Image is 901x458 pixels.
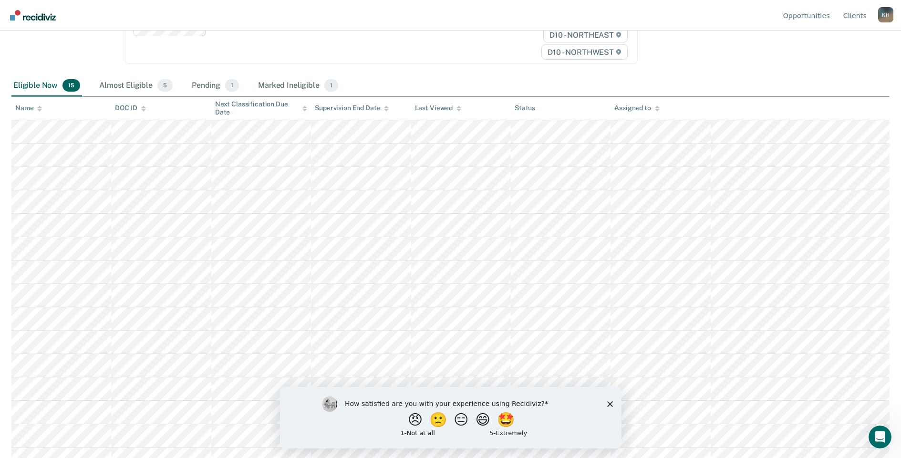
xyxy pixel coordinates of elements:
[324,79,338,92] span: 1
[225,79,239,92] span: 1
[15,104,42,112] div: Name
[878,7,893,22] div: K H
[62,79,80,92] span: 15
[869,426,891,448] iframe: Intercom live chat
[190,75,241,96] div: Pending1
[10,10,56,21] img: Recidiviz
[280,387,621,448] iframe: Survey by Kim from Recidiviz
[215,100,307,116] div: Next Classification Due Date
[256,75,340,96] div: Marked Ineligible1
[543,27,627,42] span: D10 - NORTHEAST
[115,104,145,112] div: DOC ID
[315,104,389,112] div: Supervision End Date
[541,44,627,60] span: D10 - NORTHWEST
[614,104,659,112] div: Assigned to
[515,104,535,112] div: Status
[415,104,461,112] div: Last Viewed
[11,75,82,96] div: Eligible Now15
[97,75,175,96] div: Almost Eligible5
[157,79,173,92] span: 5
[878,7,893,22] button: Profile dropdown button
